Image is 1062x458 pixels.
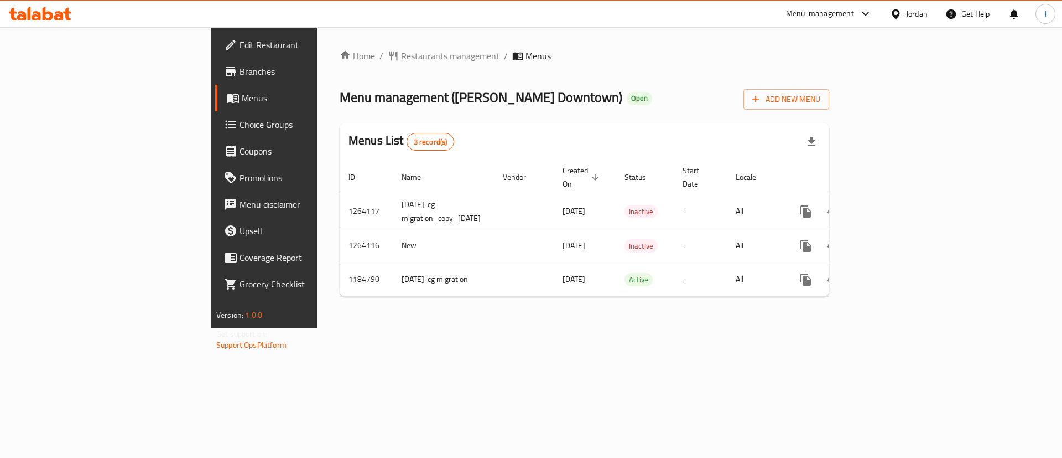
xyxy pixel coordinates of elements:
div: Jordan [906,8,928,20]
td: - [674,194,727,229]
span: Created On [563,164,602,191]
span: Add New Menu [752,92,820,106]
span: Restaurants management [401,49,499,63]
span: Edit Restaurant [240,38,379,52]
a: Edit Restaurant [215,32,388,58]
span: Coverage Report [240,251,379,264]
button: more [793,233,819,259]
td: - [674,229,727,263]
span: Name [402,171,435,184]
span: Branches [240,65,379,78]
td: - [674,263,727,296]
a: Menu disclaimer [215,191,388,218]
td: [DATE]-cg migration [393,263,494,296]
span: Inactive [624,205,658,218]
div: Inactive [624,239,658,253]
span: Status [624,171,660,184]
button: more [793,266,819,293]
a: Promotions [215,164,388,191]
div: Total records count [407,133,455,151]
span: Choice Groups [240,118,379,131]
a: Choice Groups [215,111,388,138]
a: Coverage Report [215,244,388,271]
a: Restaurants management [388,49,499,63]
span: Upsell [240,224,379,238]
td: [DATE]-cg migration_copy_[DATE] [393,194,494,229]
td: New [393,229,494,263]
div: Open [627,92,652,105]
span: Start Date [683,164,714,191]
span: 3 record(s) [407,137,454,147]
a: Grocery Checklist [215,271,388,297]
span: Get support on: [216,327,267,341]
a: Coupons [215,138,388,164]
button: more [793,198,819,225]
th: Actions [784,161,908,194]
div: Export file [798,128,825,155]
span: Active [624,274,653,286]
span: Locale [736,171,771,184]
table: enhanced table [340,161,908,297]
span: 1.0.0 [245,308,262,322]
button: Change Status [819,233,846,259]
span: ID [348,171,369,184]
span: Vendor [503,171,540,184]
h2: Menus List [348,132,454,151]
span: Grocery Checklist [240,277,379,291]
span: Menus [525,49,551,63]
td: All [727,263,784,296]
a: Menus [215,85,388,111]
nav: breadcrumb [340,49,829,63]
span: Coupons [240,145,379,158]
td: All [727,194,784,229]
button: Add New Menu [743,89,829,110]
span: Promotions [240,171,379,184]
div: Menu-management [786,7,854,20]
span: [DATE] [563,238,585,253]
a: Branches [215,58,388,85]
span: Open [627,94,652,103]
span: [DATE] [563,204,585,218]
span: J [1044,8,1047,20]
button: Change Status [819,198,846,225]
span: Menus [242,91,379,105]
td: All [727,229,784,263]
li: / [504,49,508,63]
span: Menu disclaimer [240,198,379,211]
span: Menu management ( [PERSON_NAME] Downtown ) [340,85,622,110]
a: Support.OpsPlatform [216,338,287,352]
span: Version: [216,308,243,322]
span: [DATE] [563,272,585,286]
button: Change Status [819,266,846,293]
a: Upsell [215,218,388,244]
span: Inactive [624,240,658,253]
